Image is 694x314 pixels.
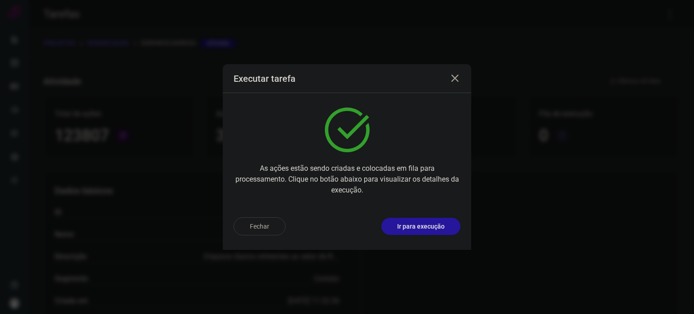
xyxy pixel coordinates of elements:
[234,163,460,196] p: As ações estão sendo criadas e colocadas em fila para processamento. Clique no botão abaixo para ...
[234,217,286,235] button: Fechar
[325,108,370,152] img: verified.svg
[381,218,460,235] button: Ir para execução
[234,73,295,84] h3: Executar tarefa
[397,222,445,231] p: Ir para execução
